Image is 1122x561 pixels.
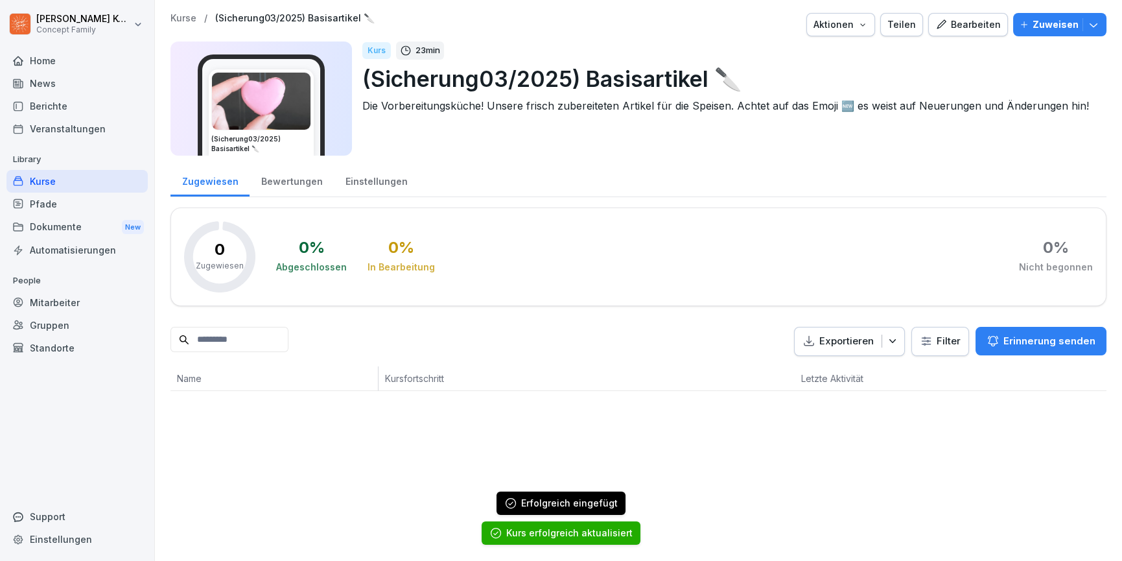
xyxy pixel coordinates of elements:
[506,527,633,540] div: Kurs erfolgreich aktualisiert
[204,13,207,24] p: /
[920,335,961,348] div: Filter
[6,505,148,528] div: Support
[1043,240,1069,256] div: 0 %
[806,13,875,36] button: Aktionen
[6,72,148,95] a: News
[6,149,148,170] p: Library
[813,18,868,32] div: Aktionen
[334,163,419,197] a: Einstellungen
[976,327,1106,355] button: Erinnerung senden
[6,215,148,239] a: DokumenteNew
[794,327,905,356] button: Exportieren
[6,95,148,117] a: Berichte
[6,528,148,551] a: Einstellungen
[196,260,244,272] p: Zugewiesen
[1019,261,1093,274] div: Nicht begonnen
[6,117,148,140] a: Veranstaltungen
[385,372,632,385] p: Kursfortschritt
[6,239,148,261] a: Automatisierungen
[6,170,148,193] a: Kurse
[801,372,918,385] p: Letzte Aktivität
[368,261,435,274] div: In Bearbeitung
[6,337,148,359] a: Standorte
[6,291,148,314] a: Mitarbeiter
[6,270,148,291] p: People
[6,314,148,337] a: Gruppen
[362,98,1096,113] p: Die Vorbereitungsküche! Unsere frisch zubereiteten Artikel für die Speisen. Achtet auf das Emoji ...
[170,13,196,24] a: Kurse
[215,242,225,257] p: 0
[177,372,371,385] p: Name
[6,193,148,215] a: Pfade
[819,334,874,349] p: Exportieren
[928,13,1008,36] button: Bearbeiten
[887,18,916,32] div: Teilen
[211,134,311,154] h3: (Sicherung03/2025) Basisartikel 🔪
[880,13,923,36] button: Teilen
[521,497,618,510] div: Erfolgreich eingefügt
[215,13,375,24] a: (Sicherung03/2025) Basisartikel 🔪
[1003,334,1095,348] p: Erinnerung senden
[362,62,1096,95] p: (Sicherung03/2025) Basisartikel 🔪
[912,328,968,355] button: Filter
[6,215,148,239] div: Dokumente
[170,163,250,197] a: Zugewiesen
[6,49,148,72] a: Home
[388,240,414,256] div: 0 %
[276,261,347,274] div: Abgeschlossen
[1033,18,1079,32] p: Zuweisen
[212,73,310,130] img: zneg9sttvnc3ag3u3oaoqaz5.png
[36,25,131,34] p: Concept Family
[1013,13,1106,36] button: Zuweisen
[36,14,131,25] p: [PERSON_NAME] Komarov
[250,163,334,197] a: Bewertungen
[935,18,1001,32] div: Bearbeiten
[415,44,440,57] p: 23 min
[362,42,391,59] div: Kurs
[299,240,325,256] div: 0 %
[122,220,144,235] div: New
